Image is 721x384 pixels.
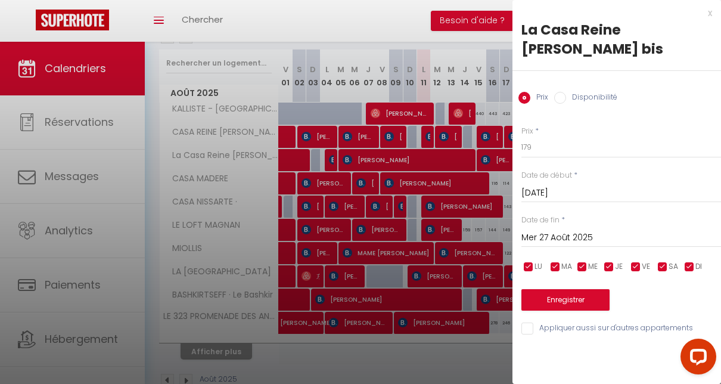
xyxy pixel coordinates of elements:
label: Date de début [521,170,572,181]
span: DI [695,261,702,272]
div: x [512,6,712,20]
span: JE [615,261,623,272]
span: SA [669,261,678,272]
button: Enregistrer [521,289,610,311]
span: MA [561,261,572,272]
label: Prix [530,92,548,105]
span: LU [534,261,542,272]
div: La Casa Reine [PERSON_NAME] bis [521,20,712,58]
label: Disponibilité [566,92,617,105]
span: VE [642,261,650,272]
span: ME [588,261,598,272]
iframe: LiveChat chat widget [671,334,721,384]
label: Date de fin [521,215,560,226]
label: Prix [521,126,533,137]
